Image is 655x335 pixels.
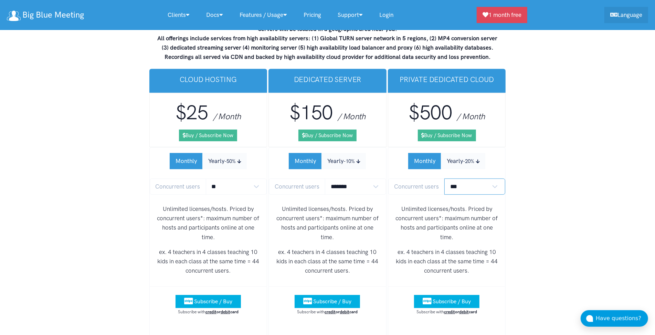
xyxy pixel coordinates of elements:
[581,310,648,327] button: Have questions?
[213,111,241,121] span: / Month
[202,153,247,169] button: Yearly-50%
[416,309,477,314] small: Subscribe with
[444,309,477,314] strong: or card
[176,101,208,124] span: $25
[444,309,455,314] u: credit
[371,8,402,22] a: Login
[313,298,351,305] span: Subscribe / Buy
[155,247,262,276] p: ex. 4 teachers in 4 classes teaching 10 kids in each class at the same time = 44 concurrent users.
[150,179,206,195] span: Concurrent users
[174,321,243,333] iframe: PayPal
[155,74,262,84] h3: Cloud Hosting
[289,153,322,169] button: Monthly
[274,247,381,276] p: ex. 4 teachers in 4 classes teaching 10 kids in each class at the same time = 44 concurrent users.
[329,8,371,22] a: Support
[338,111,366,121] span: / Month
[274,204,381,242] p: Unlimited licenses/hosts. Priced by concurrent users*: maximum number of hosts and participants o...
[205,309,216,314] u: credit
[433,298,471,305] span: Subscribe / Buy
[269,179,325,195] span: Concurrent users
[159,8,198,22] a: Clients
[7,8,84,22] a: Big Blue Meeting
[477,7,527,23] a: 1 month free
[459,309,469,314] u: debit
[409,101,452,124] span: $500
[295,8,329,22] a: Pricing
[170,153,247,169] div: Subscription Period
[298,130,357,141] a: Buy / Subscribe Now
[412,321,481,333] iframe: PayPal
[325,309,358,314] strong: or card
[198,8,231,22] a: Docs
[289,153,366,169] div: Subscription Period
[604,7,648,23] a: Language
[321,153,366,169] button: Yearly-10%
[441,153,485,169] button: Yearly-20%
[388,179,445,195] span: Concurrent users
[325,309,336,314] u: credit
[418,130,476,141] a: Buy / Subscribe Now
[7,11,21,21] img: logo
[274,74,381,84] h3: Dedicated Server
[224,158,236,164] small: -50%
[293,321,362,333] iframe: PayPal
[297,309,358,314] small: Subscribe with
[179,130,237,141] a: Buy / Subscribe Now
[393,74,500,84] h3: Private Dedicated Cloud
[194,298,232,305] span: Subscribe / Buy
[596,314,648,323] div: Have questions?
[178,309,239,314] small: Subscribe with
[463,158,474,164] small: -20%
[394,204,500,242] p: Unlimited licenses/hosts. Priced by concurrent users*: maximum number of hosts and participants o...
[231,8,295,22] a: Features / Usage
[340,309,349,314] u: debit
[408,153,441,169] button: Monthly
[205,309,239,314] strong: or card
[289,101,333,124] span: $150
[170,153,203,169] button: Monthly
[394,247,500,276] p: ex. 4 teachers in 4 classes teaching 10 kids in each class at the same time = 44 concurrent users.
[155,204,262,242] p: Unlimited licenses/hosts. Priced by concurrent users*: maximum number of hosts and participants o...
[408,153,485,169] div: Subscription Period
[344,158,355,164] small: -10%
[221,309,230,314] u: debit
[457,111,485,121] span: / Month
